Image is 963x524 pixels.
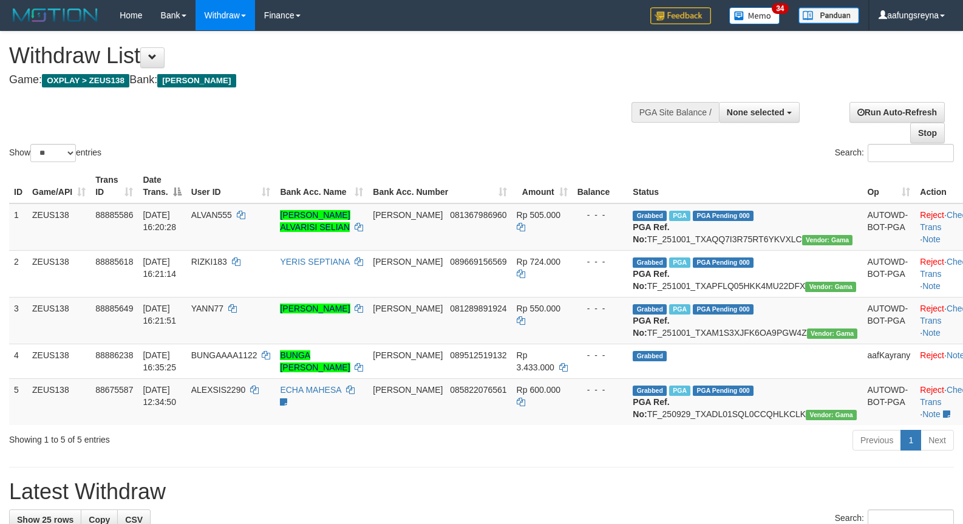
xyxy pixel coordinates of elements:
[143,350,176,372] span: [DATE] 16:35:25
[450,304,506,313] span: Copy 081289891924 to clipboard
[633,397,669,419] b: PGA Ref. No:
[920,385,944,395] a: Reject
[852,430,901,451] a: Previous
[9,344,27,378] td: 4
[9,203,27,251] td: 1
[191,304,223,313] span: YANN77
[577,349,624,361] div: - - -
[450,385,506,395] span: Copy 085822076561 to clipboard
[373,257,443,267] span: [PERSON_NAME]
[280,304,350,313] a: [PERSON_NAME]
[693,257,754,268] span: PGA Pending
[95,350,133,360] span: 88886238
[835,144,954,162] label: Search:
[191,210,232,220] span: ALVAN555
[920,257,944,267] a: Reject
[849,102,945,123] a: Run Auto-Refresh
[373,304,443,313] span: [PERSON_NAME]
[806,410,857,420] span: Vendor URL: https://trx31.1velocity.biz
[9,6,101,24] img: MOTION_logo.png
[191,350,257,360] span: BUNGAAAA1122
[805,282,856,292] span: Vendor URL: https://trx31.1velocity.biz
[910,123,945,143] a: Stop
[577,384,624,396] div: - - -
[280,385,341,395] a: ECHA MAHESA
[922,281,941,291] a: Note
[9,378,27,425] td: 5
[143,210,176,232] span: [DATE] 16:20:28
[373,350,443,360] span: [PERSON_NAME]
[517,304,560,313] span: Rp 550.000
[143,304,176,325] span: [DATE] 16:21:51
[633,304,667,315] span: Grabbed
[517,385,560,395] span: Rp 600.000
[517,257,560,267] span: Rp 724.000
[807,328,858,339] span: Vendor URL: https://trx31.1velocity.biz
[633,351,667,361] span: Grabbed
[9,74,630,86] h4: Game: Bank:
[186,169,276,203] th: User ID: activate to sort column ascending
[669,386,690,396] span: Marked by aafpengsreynich
[802,235,853,245] span: Vendor URL: https://trx31.1velocity.biz
[772,3,788,14] span: 34
[920,430,954,451] a: Next
[628,203,862,251] td: TF_251001_TXAQQ7I3R75RT6YKVXLC
[862,297,915,344] td: AUTOWD-BOT-PGA
[727,107,784,117] span: None selected
[280,210,350,232] a: [PERSON_NAME] ALVARISI SELIAN
[517,350,554,372] span: Rp 3.433.000
[693,211,754,221] span: PGA Pending
[862,169,915,203] th: Op: activate to sort column ascending
[191,385,246,395] span: ALEXSIS2290
[628,297,862,344] td: TF_251001_TXAM1S3XJFK6OA9PGW4Z
[9,44,630,68] h1: Withdraw List
[9,429,392,446] div: Showing 1 to 5 of 5 entries
[650,7,711,24] img: Feedback.jpg
[920,304,944,313] a: Reject
[920,210,944,220] a: Reject
[95,210,133,220] span: 88885586
[275,169,368,203] th: Bank Acc. Name: activate to sort column ascending
[27,344,90,378] td: ZEUS138
[633,257,667,268] span: Grabbed
[633,269,669,291] b: PGA Ref. No:
[27,297,90,344] td: ZEUS138
[922,328,941,338] a: Note
[868,144,954,162] input: Search:
[628,250,862,297] td: TF_251001_TXAPFLQ05HKK4MU22DFX
[143,385,176,407] span: [DATE] 12:34:50
[922,234,941,244] a: Note
[9,480,954,504] h1: Latest Withdraw
[862,344,915,378] td: aafKayrany
[669,257,690,268] span: Marked by aafanarl
[280,257,349,267] a: YERIS SEPTIANA
[628,378,862,425] td: TF_250929_TXADL01SQL0CCQHLKCLK
[693,304,754,315] span: PGA Pending
[862,378,915,425] td: AUTOWD-BOT-PGA
[633,211,667,221] span: Grabbed
[9,144,101,162] label: Show entries
[27,250,90,297] td: ZEUS138
[633,386,667,396] span: Grabbed
[450,257,506,267] span: Copy 089669156569 to clipboard
[669,304,690,315] span: Marked by aafanarl
[862,250,915,297] td: AUTOWD-BOT-PGA
[27,203,90,251] td: ZEUS138
[729,7,780,24] img: Button%20Memo.svg
[95,257,133,267] span: 88885618
[633,222,669,244] b: PGA Ref. No:
[95,385,133,395] span: 88675587
[95,304,133,313] span: 88885649
[633,316,669,338] b: PGA Ref. No:
[669,211,690,221] span: Marked by aafanarl
[862,203,915,251] td: AUTOWD-BOT-PGA
[719,102,800,123] button: None selected
[27,169,90,203] th: Game/API: activate to sort column ascending
[9,297,27,344] td: 3
[90,169,138,203] th: Trans ID: activate to sort column ascending
[631,102,719,123] div: PGA Site Balance /
[373,210,443,220] span: [PERSON_NAME]
[157,74,236,87] span: [PERSON_NAME]
[577,209,624,221] div: - - -
[628,169,862,203] th: Status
